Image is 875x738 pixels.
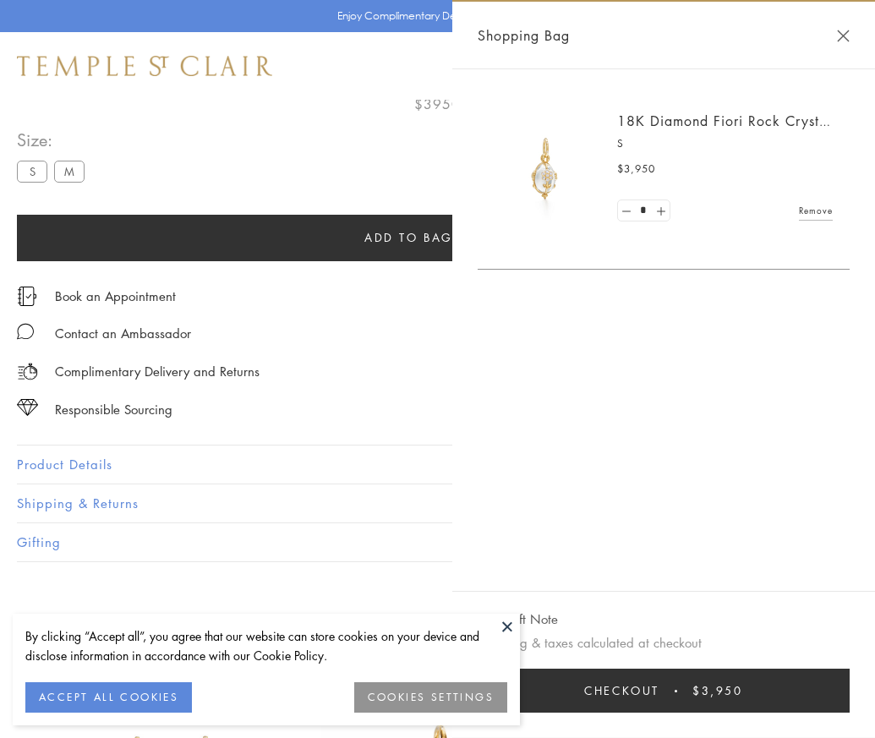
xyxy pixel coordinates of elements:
p: Enjoy Complimentary Delivery & Returns [337,8,529,25]
span: $3,950 [692,681,743,700]
span: Size: [17,126,91,154]
label: M [54,161,85,182]
img: icon_delivery.svg [17,361,38,382]
button: Product Details [17,446,858,484]
button: Add Gift Note [478,609,558,630]
a: Remove [799,201,833,220]
img: icon_sourcing.svg [17,399,38,416]
label: S [17,161,47,182]
p: S [617,135,833,152]
img: P51889-E11FIORI [495,118,596,220]
a: Book an Appointment [55,287,176,305]
div: Contact an Ambassador [55,323,191,344]
a: Set quantity to 2 [652,200,669,221]
img: Temple St. Clair [17,56,272,76]
span: $3,950 [617,161,655,178]
button: Gifting [17,523,858,561]
button: Close Shopping Bag [837,30,850,42]
button: Shipping & Returns [17,484,858,522]
a: Set quantity to 0 [618,200,635,221]
div: By clicking “Accept all”, you agree that our website can store cookies on your device and disclos... [25,626,507,665]
img: MessageIcon-01_2.svg [17,323,34,340]
button: Add to bag [17,215,801,261]
span: Checkout [584,681,659,700]
button: ACCEPT ALL COOKIES [25,682,192,713]
button: COOKIES SETTINGS [354,682,507,713]
div: Responsible Sourcing [55,399,172,420]
span: Add to bag [364,228,453,247]
span: Shopping Bag [478,25,570,46]
p: Complimentary Delivery and Returns [55,361,260,382]
p: Shipping & taxes calculated at checkout [478,632,850,653]
span: $3950 [414,93,461,115]
button: Checkout $3,950 [478,669,850,713]
img: icon_appointment.svg [17,287,37,306]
